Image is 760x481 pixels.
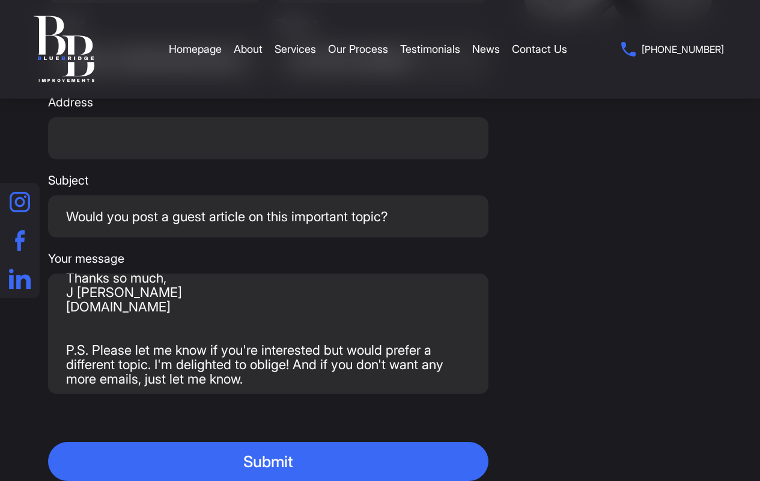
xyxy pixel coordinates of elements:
a: News [472,31,500,67]
textarea: Your message [48,274,488,394]
a: Our Process [328,31,388,67]
a: Homepage [169,31,222,67]
a: Testimonials [400,31,460,67]
a: Services [275,31,316,67]
span: [PHONE_NUMBER] [642,41,724,58]
button: Submit [48,442,488,481]
input: Subject [48,195,488,237]
a: [PHONE_NUMBER] [621,41,724,58]
a: Contact Us [512,31,567,67]
span: Your message [48,250,488,268]
a: About [234,31,263,67]
span: Address [48,93,488,111]
span: Subject [48,171,488,189]
input: Address [48,117,488,159]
